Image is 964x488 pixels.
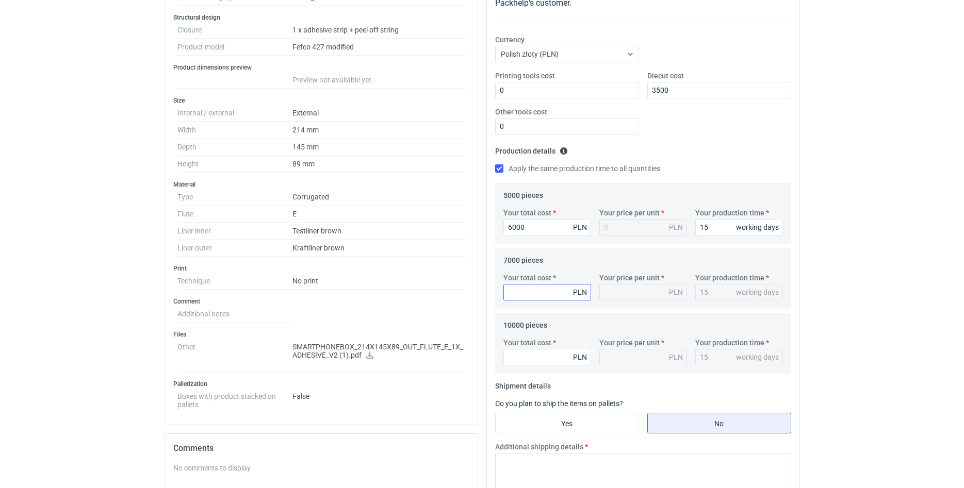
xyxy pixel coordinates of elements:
[573,222,587,232] div: PLN
[573,287,587,297] div: PLN
[669,222,683,232] div: PLN
[495,71,555,81] label: Printing tools cost
[495,378,551,390] legend: Shipment details
[495,413,639,433] label: Yes
[173,264,469,273] h3: Print
[503,252,543,264] legend: 7000 pieces
[669,287,683,297] div: PLN
[292,240,465,257] dd: Kraftliner brown
[177,39,292,56] dt: Product model
[173,380,469,388] h3: Palletization
[495,118,639,134] input: 0
[292,22,465,39] dd: 1 x adhesive strip + peel off string
[503,317,547,329] legend: 10000 pieces
[292,206,465,223] dd: E
[503,219,591,235] input: 0
[292,156,465,173] dd: 89 mm
[177,273,292,290] dt: Technique
[292,105,465,122] dd: External
[503,338,551,348] label: Your total cost
[177,339,292,372] dt: Other
[495,82,639,98] input: 0
[495,143,568,155] legend: Production details
[573,352,587,362] div: PLN
[173,180,469,189] h3: Material
[292,122,465,139] dd: 214 mm
[177,388,292,409] dt: Boxes with product stacked on pallets
[503,208,551,218] label: Your total cost
[647,413,791,433] label: No
[292,343,465,360] p: SMARTPHONEBOX_214X145X89_OUT_FLUTE_E_1X_ADHESIVE_V2 (1).pdf
[173,297,469,306] h3: Comment
[173,463,469,473] div: No comments to display
[695,273,764,283] label: Your production time
[177,206,292,223] dt: Flute
[177,189,292,206] dt: Type
[736,287,779,297] div: working days
[695,338,764,348] label: Your production time
[292,139,465,156] dd: 145 mm
[495,163,660,174] label: Apply the same production time to all quantities
[177,306,292,323] dt: Additional notes
[173,13,469,22] h3: Structural design
[177,240,292,257] dt: Liner outer
[599,338,660,348] label: Your price per unit
[292,189,465,206] dd: Corrugated
[177,122,292,139] dt: Width
[495,399,623,408] label: Do you plan to ship the items on pallets?
[647,82,791,98] input: 0
[695,219,783,235] input: 0
[495,442,583,452] label: Additional shipping details
[503,273,551,283] label: Your total cost
[647,71,684,81] label: Diecut cost
[495,107,547,117] label: Other tools cost
[177,223,292,240] dt: Liner inner
[177,22,292,39] dt: Closure
[173,96,469,105] h3: Size
[669,352,683,362] div: PLN
[736,352,779,362] div: working days
[736,222,779,232] div: working days
[695,208,764,218] label: Your production time
[292,39,465,56] dd: Fefco 427 modified
[173,63,469,72] h3: Product dimensions preview
[177,139,292,156] dt: Depth
[173,330,469,339] h3: Files
[501,50,559,58] span: Polish złoty (PLN)
[177,105,292,122] dt: Internal / external
[292,388,465,409] dd: False
[292,223,465,240] dd: Testliner brown
[292,273,465,290] dd: No print
[495,35,525,45] label: Currency
[177,156,292,173] dt: Height
[503,187,543,199] legend: 5000 pieces
[292,76,373,84] span: Preview not available yet.
[599,208,660,218] label: Your price per unit
[173,442,469,455] h2: Comments
[599,273,660,283] label: Your price per unit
